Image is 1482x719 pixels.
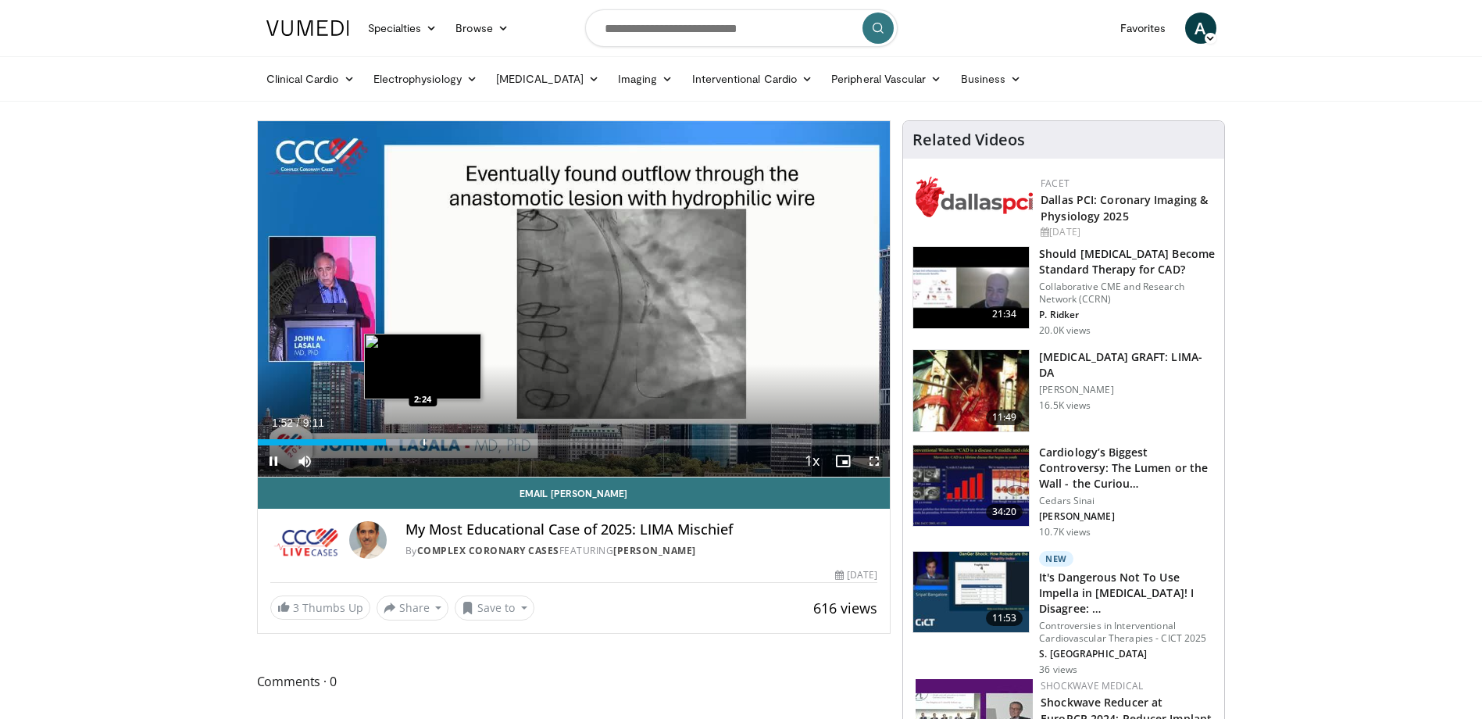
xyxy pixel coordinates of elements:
img: d453240d-5894-4336-be61-abca2891f366.150x105_q85_crop-smart_upscale.jpg [913,445,1029,527]
p: Cedars Sinai [1039,495,1215,507]
a: Imaging [609,63,683,95]
img: eb63832d-2f75-457d-8c1a-bbdc90eb409c.150x105_q85_crop-smart_upscale.jpg [913,247,1029,328]
a: 11:49 [MEDICAL_DATA] GRAFT: LIMA-DA [PERSON_NAME] 16.5K views [912,349,1215,432]
span: / [297,417,300,429]
p: 16.5K views [1039,399,1091,412]
a: Specialties [359,13,447,44]
a: 21:34 Should [MEDICAL_DATA] Become Standard Therapy for CAD? Collaborative CME and Research Netwo... [912,246,1215,337]
a: Email [PERSON_NAME] [258,478,891,509]
a: Business [952,63,1031,95]
span: 21:34 [986,306,1023,322]
img: Complex Coronary Cases [270,521,343,559]
a: 34:20 Cardiology’s Biggest Controversy: The Lumen or the Wall - the Curiou… Cedars Sinai [PERSON_... [912,445,1215,538]
p: 36 views [1039,664,1077,676]
img: Avatar [349,521,387,559]
p: New [1039,551,1073,567]
a: [MEDICAL_DATA] [487,63,609,95]
span: 11:53 [986,610,1023,626]
h3: Cardiology’s Biggest Controversy: The Lumen or the Wall - the Curiou… [1039,445,1215,492]
h3: It's Dangerous Not To Use Impella in [MEDICAL_DATA]! I Disagree: … [1039,570,1215,617]
a: 3 Thumbs Up [270,596,370,620]
span: 3 [293,600,299,615]
p: P. Ridker [1039,309,1215,321]
a: Interventional Cardio [683,63,823,95]
p: [PERSON_NAME] [1039,510,1215,523]
button: Playback Rate [796,445,827,477]
p: [PERSON_NAME] [1039,384,1215,396]
a: Favorites [1111,13,1176,44]
a: Dallas PCI: Coronary Imaging & Physiology 2025 [1041,192,1208,224]
h3: Should [MEDICAL_DATA] Become Standard Therapy for CAD? [1039,246,1215,277]
a: A [1185,13,1216,44]
p: 10.7K views [1039,526,1091,538]
div: Progress Bar [258,439,891,445]
p: Controversies in Interventional Cardiovascular Therapies - CICT 2025 [1039,620,1215,645]
h3: [MEDICAL_DATA] GRAFT: LIMA-DA [1039,349,1215,381]
video-js: Video Player [258,121,891,478]
img: ad639188-bf21-463b-a799-85e4bc162651.150x105_q85_crop-smart_upscale.jpg [913,552,1029,633]
span: Comments 0 [257,671,891,692]
img: VuMedi Logo [266,20,349,36]
input: Search topics, interventions [585,9,898,47]
span: 1:52 [272,417,293,429]
button: Fullscreen [859,445,890,477]
p: S. [GEOGRAPHIC_DATA] [1039,648,1215,660]
img: 939357b5-304e-4393-95de-08c51a3c5e2a.png.150x105_q85_autocrop_double_scale_upscale_version-0.2.png [916,177,1033,217]
a: [PERSON_NAME] [613,544,696,557]
div: [DATE] [1041,225,1212,239]
a: Complex Coronary Cases [417,544,559,557]
button: Save to [455,596,534,621]
h4: My Most Educational Case of 2025: LIMA Mischief [405,521,877,538]
div: By FEATURING [405,544,877,558]
span: 34:20 [986,504,1023,520]
span: 616 views [813,599,877,617]
a: Clinical Cardio [257,63,364,95]
p: 20.0K views [1039,324,1091,337]
a: 11:53 New It's Dangerous Not To Use Impella in [MEDICAL_DATA]! I Disagree: … Controversies in Int... [912,551,1215,676]
button: Mute [289,445,320,477]
img: image.jpeg [364,334,481,399]
a: Browse [446,13,518,44]
a: FACET [1041,177,1070,190]
div: [DATE] [835,568,877,582]
button: Share [377,596,449,621]
h4: Related Videos [912,131,1025,149]
a: Peripheral Vascular [822,63,951,95]
button: Pause [258,445,289,477]
span: 9:11 [303,417,324,429]
button: Enable picture-in-picture mode [827,445,859,477]
img: feAgcbrvkPN5ynqH4xMDoxOjA4MTsiGN.150x105_q85_crop-smart_upscale.jpg [913,350,1029,431]
p: Collaborative CME and Research Network (CCRN) [1039,281,1215,306]
a: Shockwave Medical [1041,679,1143,692]
a: Electrophysiology [364,63,487,95]
span: 11:49 [986,410,1023,425]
